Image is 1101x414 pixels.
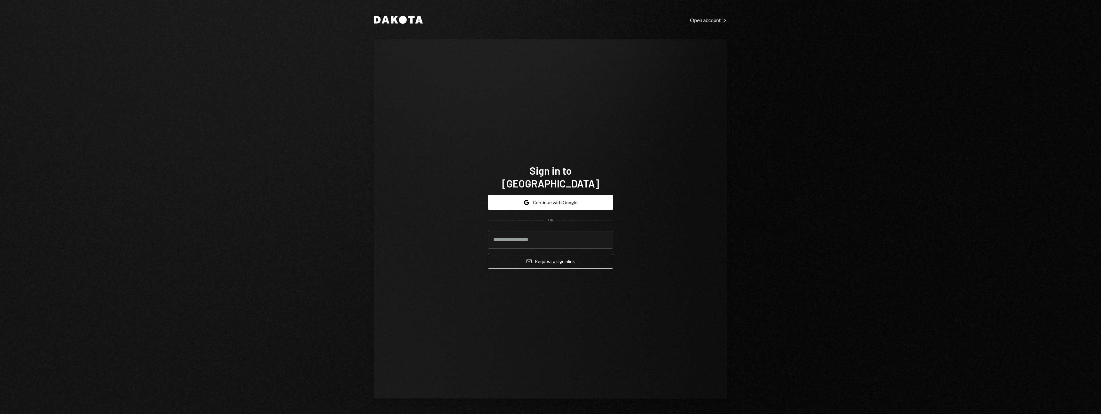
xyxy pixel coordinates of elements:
div: OR [548,218,553,223]
div: Open account [690,17,727,23]
button: Request a signinlink [488,254,613,269]
h1: Sign in to [GEOGRAPHIC_DATA] [488,164,613,190]
a: Open account [690,16,727,23]
button: Continue with Google [488,195,613,210]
